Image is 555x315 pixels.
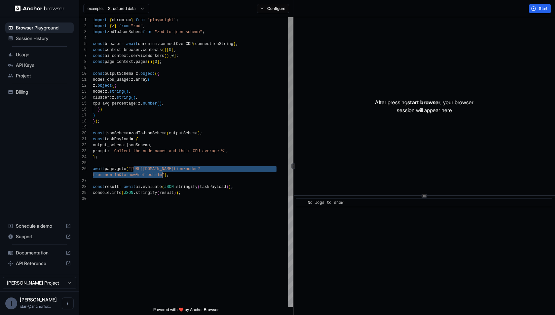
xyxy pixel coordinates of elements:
span: : [124,143,126,148]
div: 25 [79,160,87,166]
span: ; [178,191,181,195]
span: JSON [124,191,133,195]
span: "zod-to-json-schema" [155,30,202,34]
span: ( [112,83,114,88]
span: cpu_avg_percentage [93,101,136,106]
span: No logs to show [308,201,344,205]
span: from [119,24,129,28]
span: context [117,60,133,64]
span: ( [148,60,150,64]
span: ( [162,48,164,52]
span: node [93,89,102,94]
span: { [136,137,138,142]
span: JSON [164,185,174,189]
span: from [136,18,145,22]
div: 22 [79,142,87,148]
span: . [107,89,109,94]
span: object [97,83,112,88]
span: connectionString [195,42,233,46]
span: , [136,95,138,100]
span: Project [16,72,71,79]
span: idan@anchorforge.io [20,304,51,309]
span: outputSchema [169,131,197,136]
span: } [97,107,100,112]
div: 12 [79,83,87,89]
span: result [105,185,119,189]
span: ) [166,54,169,58]
span: taskPayload [200,185,226,189]
div: 2 [79,23,87,29]
span: . [140,185,143,189]
span: 0 [155,60,157,64]
div: Documentation [5,247,74,258]
span: ( [166,131,169,136]
span: ( [126,167,129,171]
span: const [93,71,105,76]
span: ( [164,54,166,58]
div: 30 [79,196,87,202]
span: = [114,60,117,64]
div: 4 [79,35,87,41]
div: 9 [79,65,87,71]
span: ( [155,71,157,76]
div: 8 [79,59,87,65]
span: ) [100,107,102,112]
span: await [93,167,105,171]
span: , [162,101,164,106]
span: browser [105,42,121,46]
div: I [5,297,17,309]
span: z [112,24,114,28]
div: Usage [5,49,74,60]
span: . [140,101,143,106]
span: zodToJsonSchema [131,131,166,136]
span: zodToJsonSchema [107,30,143,34]
span: from [143,30,152,34]
div: API Keys [5,60,74,70]
span: Browser Playground [16,24,71,31]
span: : [109,95,112,100]
span: ] [157,60,159,64]
span: ) [176,191,178,195]
span: 'Collect the node names and their CPU average %' [112,149,226,154]
div: 7 [79,53,87,59]
span: const [93,137,105,142]
span: context [105,48,121,52]
div: 10 [79,71,87,77]
span: ) [164,48,166,52]
div: 24 [79,154,87,160]
span: . [174,185,176,189]
span: ; [160,60,162,64]
span: ; [176,18,178,22]
span: . [114,95,117,100]
div: 28 [79,184,87,190]
span: string [117,95,131,100]
span: ( [162,185,164,189]
span: ( [121,191,124,195]
span: tion/nodes? [174,167,200,171]
span: = [121,48,124,52]
span: z [112,95,114,100]
span: ; [97,119,100,124]
div: 21 [79,136,87,142]
span: ] [171,48,174,52]
div: 3 [79,29,87,35]
span: [ [152,60,155,64]
span: { [114,83,117,88]
span: ai [105,54,109,58]
div: Schedule a demo [5,221,74,231]
span: ( [157,101,159,106]
div: 6 [79,47,87,53]
span: ( [157,191,159,195]
span: import [93,30,107,34]
span: const [93,48,105,52]
span: context [112,54,129,58]
div: Project [5,70,74,81]
span: . [109,191,112,195]
span: = [109,54,112,58]
span: ) [229,185,231,189]
span: ) [160,101,162,106]
span: ; [202,30,204,34]
span: ) [126,89,129,94]
span: = [129,131,131,136]
div: Session History [5,33,74,44]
